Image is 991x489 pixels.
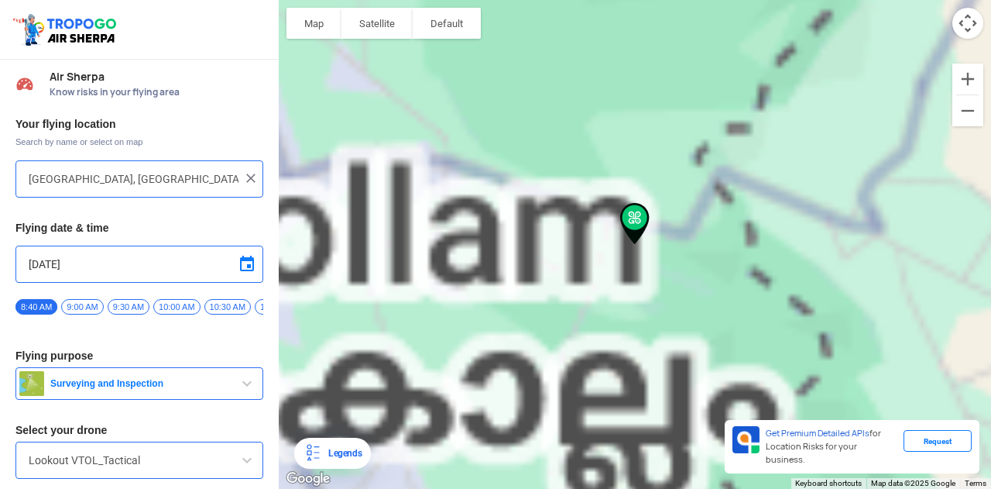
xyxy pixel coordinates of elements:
[15,119,263,129] h3: Your flying location
[29,170,238,188] input: Search your flying location
[153,299,200,315] span: 10:00 AM
[15,367,263,400] button: Surveying and Inspection
[15,74,34,93] img: Risk Scores
[255,299,301,315] span: 11:00 AM
[243,170,259,186] img: ic_close.png
[952,64,983,95] button: Zoom in
[303,444,322,463] img: Legends
[871,479,955,487] span: Map data ©2025 Google
[965,479,986,487] a: Terms
[15,136,263,148] span: Search by name or select on map
[322,444,362,463] div: Legends
[283,469,334,489] a: Open this area in Google Maps (opens a new window)
[50,71,263,83] span: Air Sherpa
[15,350,263,361] h3: Flying purpose
[29,451,250,470] input: Search by name or Brand
[732,426,760,453] img: Premium APIs
[15,222,263,233] h3: Flying date & time
[108,299,149,315] span: 9:30 AM
[283,469,334,489] img: Google
[12,12,122,47] img: ic_tgdronemaps.svg
[286,8,341,39] button: Show street map
[15,299,57,315] span: 8:40 AM
[204,299,251,315] span: 10:30 AM
[952,95,983,126] button: Zoom out
[29,255,250,274] input: Select Date
[795,478,862,489] button: Keyboard shortcuts
[904,430,972,452] div: Request
[15,425,263,436] h3: Select your drone
[341,8,413,39] button: Show satellite imagery
[19,371,44,396] img: survey.png
[952,8,983,39] button: Map camera controls
[760,426,904,467] div: for Location Risks for your business.
[61,299,103,315] span: 9:00 AM
[50,86,263,98] span: Know risks in your flying area
[766,428,869,439] span: Get Premium Detailed APIs
[44,377,238,390] span: Surveying and Inspection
